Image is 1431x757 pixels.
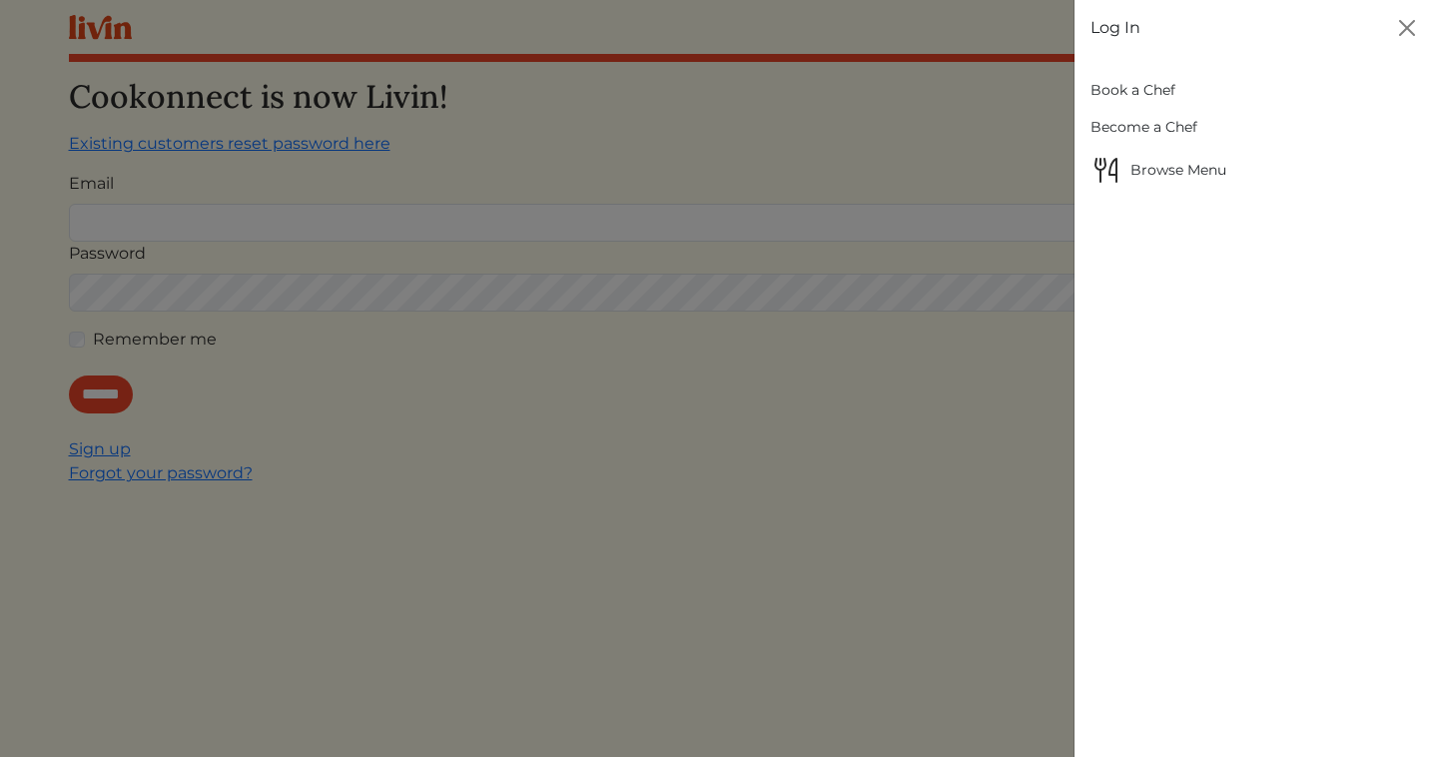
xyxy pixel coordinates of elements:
a: Become a Chef [1090,109,1415,146]
a: Browse MenuBrowse Menu [1090,146,1415,194]
button: Close [1391,12,1423,44]
img: Browse Menu [1090,154,1122,186]
a: Book a Chef [1090,72,1415,109]
span: Browse Menu [1090,154,1415,186]
a: Log In [1090,16,1140,40]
